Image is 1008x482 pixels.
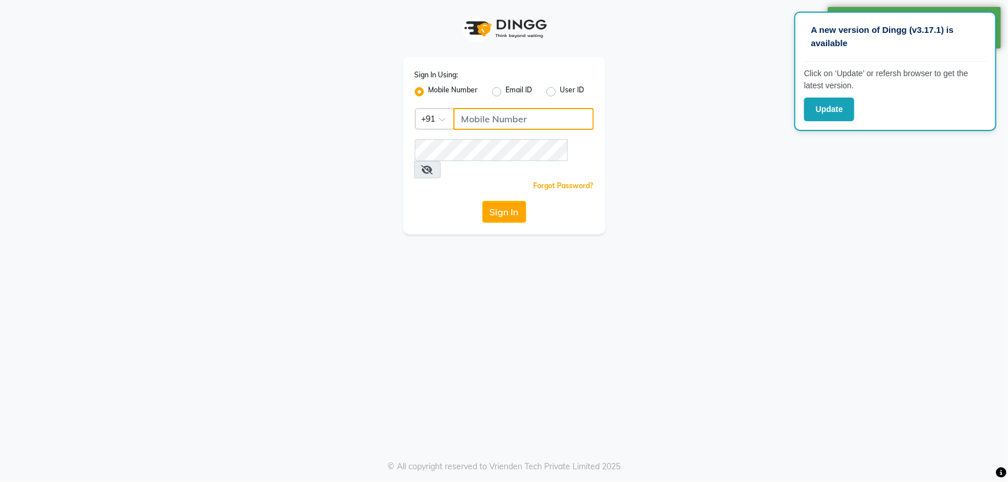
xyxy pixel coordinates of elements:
[415,70,459,80] label: Sign In Using:
[453,108,594,130] input: Username
[458,12,551,46] img: logo1.svg
[811,24,980,50] p: A new version of Dingg (v3.17.1) is available
[482,201,526,223] button: Sign In
[534,181,594,190] a: Forgot Password?
[804,68,987,92] p: Click on ‘Update’ or refersh browser to get the latest version.
[429,85,478,99] label: Mobile Number
[415,139,568,161] input: Username
[560,85,585,99] label: User ID
[804,98,854,121] button: Update
[506,85,533,99] label: Email ID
